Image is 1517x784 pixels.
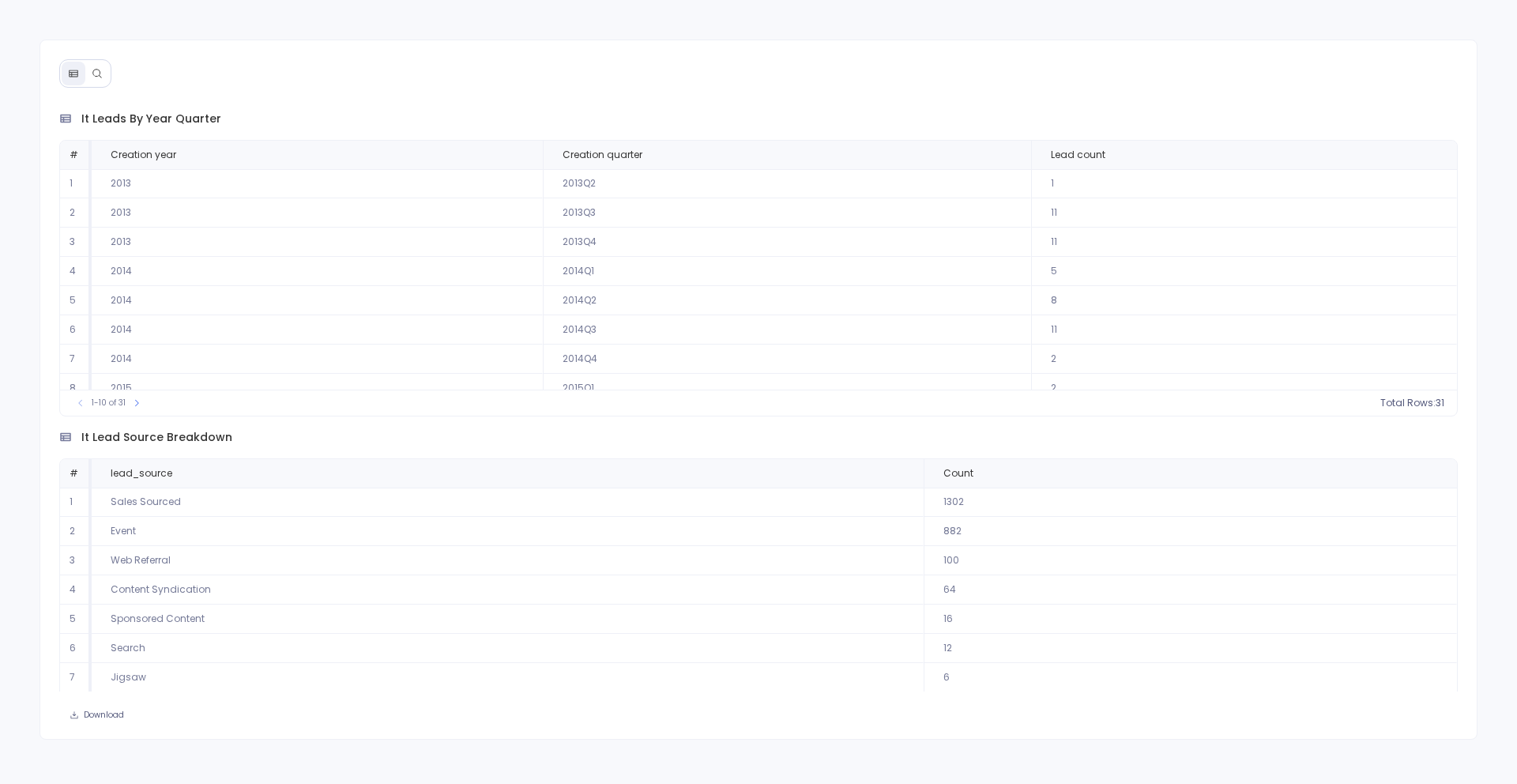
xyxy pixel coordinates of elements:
td: 2013Q3 [543,198,1031,228]
td: Jigsaw [92,663,924,692]
td: 2014 [92,257,543,286]
td: 8 [1031,286,1457,315]
td: 2 [1031,345,1457,374]
span: 1-10 of 31 [92,397,126,409]
td: 64 [924,575,1458,605]
td: Web Referral [92,546,924,575]
td: 2015Q1 [543,374,1031,403]
td: 2013 [92,228,543,257]
td: 2 [60,517,92,546]
td: 2014Q3 [543,315,1031,345]
td: 12 [924,634,1458,663]
td: 2 [1031,374,1457,403]
td: 11 [1031,198,1457,228]
td: 2014Q1 [543,257,1031,286]
td: Sales Sourced [92,488,924,517]
span: Download [84,710,124,721]
td: 2013Q4 [543,228,1031,257]
td: Content Syndication [92,575,924,605]
td: 2014 [92,286,543,315]
td: 6 [60,634,92,663]
span: lead_source [111,467,172,480]
td: 1302 [924,488,1458,517]
td: 2 [60,198,92,228]
button: Download [59,704,134,726]
span: # [70,148,78,161]
td: 2014Q4 [543,345,1031,374]
td: 11 [1031,228,1457,257]
td: 2013 [92,169,543,198]
td: 1 [60,169,92,198]
td: 1 [60,488,92,517]
td: 2014 [92,345,543,374]
td: 7 [60,663,92,692]
span: Total Rows: [1380,397,1436,409]
td: 16 [924,605,1458,634]
span: # [70,466,78,480]
td: 7 [60,345,92,374]
span: Count [943,467,973,480]
td: 3 [60,546,92,575]
td: Event [92,517,924,546]
span: Lead count [1051,149,1105,161]
td: 4 [60,257,92,286]
td: 1 [1031,169,1457,198]
td: 2014 [92,315,543,345]
td: Sponsored Content [92,605,924,634]
td: 5 [60,286,92,315]
span: it leads by year quarter [81,111,221,127]
span: Creation quarter [563,149,642,161]
td: Search [92,634,924,663]
span: it lead source breakdown [81,429,232,446]
td: 2013 [92,198,543,228]
td: 6 [924,663,1458,692]
span: Creation year [111,149,176,161]
td: 5 [1031,257,1457,286]
td: 100 [924,546,1458,575]
td: 11 [1031,315,1457,345]
td: 882 [924,517,1458,546]
td: 2015 [92,374,543,403]
td: 3 [60,228,92,257]
span: 31 [1436,397,1444,409]
td: 6 [60,315,92,345]
td: 2014Q2 [543,286,1031,315]
td: 4 [60,575,92,605]
td: 8 [60,374,92,403]
td: 5 [60,605,92,634]
td: 2013Q2 [543,169,1031,198]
